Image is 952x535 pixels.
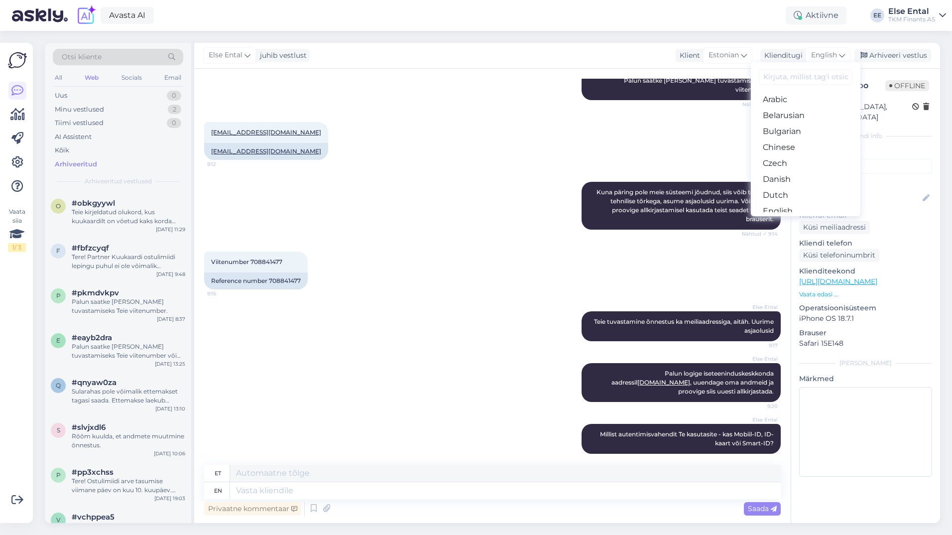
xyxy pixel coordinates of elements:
div: Palun saatke [PERSON_NAME] tuvastamiseks Teie viitenumber või Partnerkaardi number. [72,342,185,360]
div: Kliendi info [799,132,932,140]
span: 9:12 [207,160,244,168]
div: Reference number 708841477 [204,272,308,289]
a: Chinese [751,139,860,155]
span: Kuna päring pole meie süsteemi jõudnud, siis võib tegu olla tehnilise tõrkega, asume asjaolusid u... [596,188,775,223]
div: Uus [55,91,67,101]
div: Else Ental [888,7,935,15]
div: Teie kirjeldatud olukord, kus kuukaardilt on võetud kaks korda [PERSON_NAME] üks ost tühistati, v... [72,208,185,226]
div: Tiimi vestlused [55,118,104,128]
a: Avasta AI [101,7,154,24]
a: Danish [751,171,860,187]
a: Bulgarian [751,124,860,139]
div: [DATE] 10:06 [154,450,185,457]
span: s [57,426,60,434]
span: #pkmdvkpv [72,288,119,297]
div: [PERSON_NAME] [799,359,932,368]
span: Otsi kliente [62,52,102,62]
div: Klienditugi [760,50,803,61]
p: iPhone OS 18.7.1 [799,313,932,324]
div: [DATE] 9:48 [156,270,185,278]
span: p [56,292,61,299]
span: #fbfzcyqf [72,244,109,253]
div: Palun saatke [PERSON_NAME] tuvastamiseks Teie viitenumber. [72,297,185,315]
p: Kliendi email [799,210,932,221]
a: [URL][DOMAIN_NAME] [799,277,877,286]
div: TKM Finants AS [888,15,935,23]
span: #slvjxdl6 [72,423,106,432]
a: [EMAIL_ADDRESS][DOMAIN_NAME] [211,129,321,136]
span: Estonian [709,50,739,61]
input: Kirjuta, millist tag'i otsid [759,69,852,85]
span: Teie tuvastamine õnnestus ka meiliaadressiga, aitäh. Uurime asjaolusid [594,318,775,334]
a: English [751,203,860,219]
span: Nähtud ✓ 9:14 [740,230,778,238]
div: Web [83,71,101,84]
span: f [56,247,60,255]
div: [DATE] 13:25 [155,360,185,368]
div: [DATE] 8:37 [157,315,185,323]
div: Rõõm kuulda, et andmete muutmine õnnestus. [72,432,185,450]
div: 1 / 3 [8,243,26,252]
span: Else Ental [209,50,242,61]
span: 9:20 [740,402,778,410]
a: [EMAIL_ADDRESS][DOMAIN_NAME] [211,147,321,155]
p: Kliendi telefon [799,238,932,249]
span: Else Ental [740,303,778,311]
div: Email [162,71,183,84]
div: Tere! Partner Kuukaardi ostulimiidi lepingu puhul ei ole võimalik individuaalseid maksegraafikuid... [72,253,185,270]
input: Lisa tag [799,159,932,174]
div: [DATE] 19:03 [154,495,185,502]
span: 9:37 [740,454,778,462]
span: Nähtud ✓ 9:12 [740,101,778,108]
a: Czech [751,155,860,171]
div: Sularahas pole võimalik ettemakset tagasi saada. Ettemakse laekub kontole, millelt makse sooritati [72,387,185,405]
div: [DATE] 13:10 [155,405,185,412]
div: [DATE] 11:29 [156,226,185,233]
span: Palun logige iseteeninduskeskkonda aadressil , uuendage oma andmeid ja proovige siis uuesti allki... [611,370,775,395]
input: Lisa nimi [800,193,921,204]
div: et [215,465,221,482]
div: en [214,482,222,499]
span: Else Ental [740,355,778,363]
span: #eayb2dra [72,333,112,342]
p: Kliendi nimi [799,178,932,188]
div: All [53,71,64,84]
p: Klienditeekond [799,266,932,276]
a: Dutch [751,187,860,203]
div: Kõik [55,145,69,155]
span: #qnyaw0za [72,378,117,387]
div: EE [870,8,884,22]
span: English [811,50,837,61]
img: explore-ai [76,5,97,26]
span: v [56,516,60,524]
p: Kliendi tag'id [799,146,932,157]
span: p [56,471,61,479]
div: Küsi meiliaadressi [799,221,870,234]
div: Socials [119,71,144,84]
div: 0 [167,118,181,128]
span: Saada [748,504,777,513]
p: Operatsioonisüsteem [799,303,932,313]
span: #obkgyywl [72,199,115,208]
div: Klient [676,50,700,61]
a: [DOMAIN_NAME] [637,379,690,386]
span: Else Ental [740,174,778,181]
div: Aktiivne [786,6,846,24]
span: 9:16 [207,290,244,297]
div: Tere! Ostulimiidi arve tasumise viimane päev on kuu 10. kuupäev. Alates 11. kuupäevast lisandub t... [72,477,185,495]
span: q [56,382,61,389]
a: Belarusian [751,108,860,124]
a: Else EntalTKM Finants AS [888,7,946,23]
div: Arhiveeritud [55,159,97,169]
span: Offline [885,80,929,91]
span: Else Ental [740,416,778,423]
img: Askly Logo [8,51,27,70]
span: Viitenumber 708841477 [211,258,282,266]
div: 2 [168,105,181,115]
span: o [56,202,61,210]
span: e [56,337,60,344]
span: #vchppea5 [72,513,115,522]
div: Vaata siia [8,207,26,252]
div: Minu vestlused [55,105,104,115]
div: Privaatne kommentaar [204,502,301,516]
